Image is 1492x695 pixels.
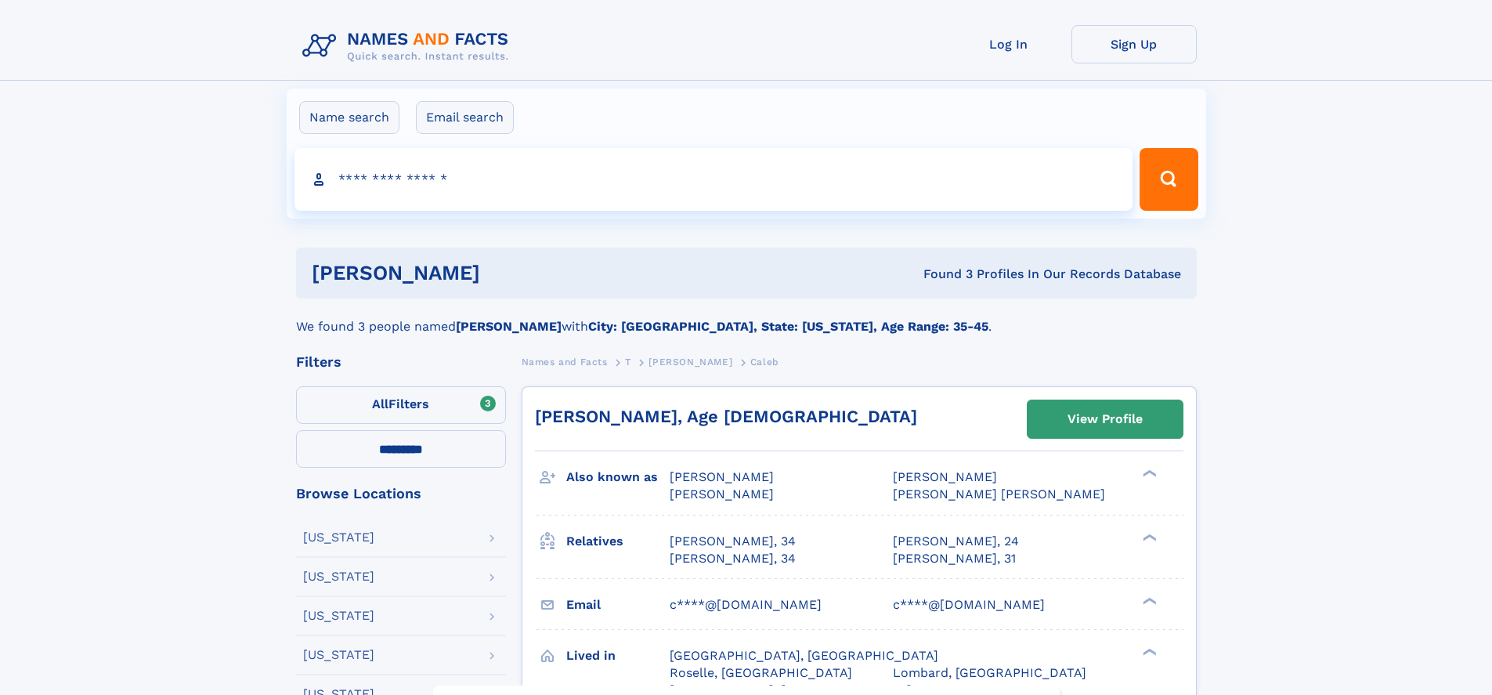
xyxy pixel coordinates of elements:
[648,357,732,367] span: [PERSON_NAME]
[294,148,1133,211] input: search input
[296,299,1197,336] div: We found 3 people named with .
[625,352,631,371] a: T
[416,101,514,134] label: Email search
[566,464,670,490] h3: Also known as
[312,263,702,283] h1: [PERSON_NAME]
[1028,400,1183,438] a: View Profile
[1139,469,1158,479] div: ❯
[893,469,997,484] span: [PERSON_NAME]
[750,357,779,367] span: Caleb
[296,355,506,369] div: Filters
[670,487,774,501] span: [PERSON_NAME]
[625,357,631,367] span: T
[670,469,774,484] span: [PERSON_NAME]
[303,649,374,661] div: [US_STATE]
[1139,595,1158,606] div: ❯
[303,531,374,544] div: [US_STATE]
[456,319,562,334] b: [PERSON_NAME]
[893,533,1019,550] a: [PERSON_NAME], 24
[946,25,1071,63] a: Log In
[535,407,917,426] a: [PERSON_NAME], Age [DEMOGRAPHIC_DATA]
[1068,401,1143,437] div: View Profile
[299,101,399,134] label: Name search
[702,266,1181,283] div: Found 3 Profiles In Our Records Database
[588,319,988,334] b: City: [GEOGRAPHIC_DATA], State: [US_STATE], Age Range: 35-45
[1139,532,1158,542] div: ❯
[670,533,796,550] a: [PERSON_NAME], 34
[296,25,522,67] img: Logo Names and Facts
[372,396,388,411] span: All
[670,648,938,663] span: [GEOGRAPHIC_DATA], [GEOGRAPHIC_DATA]
[296,487,506,501] div: Browse Locations
[670,665,852,680] span: Roselle, [GEOGRAPHIC_DATA]
[1071,25,1197,63] a: Sign Up
[893,550,1016,567] a: [PERSON_NAME], 31
[893,665,1086,680] span: Lombard, [GEOGRAPHIC_DATA]
[296,386,506,424] label: Filters
[566,592,670,618] h3: Email
[1140,148,1198,211] button: Search Button
[566,528,670,555] h3: Relatives
[648,352,732,371] a: [PERSON_NAME]
[522,352,608,371] a: Names and Facts
[303,610,374,622] div: [US_STATE]
[893,487,1105,501] span: [PERSON_NAME] [PERSON_NAME]
[1139,646,1158,657] div: ❯
[670,550,796,567] a: [PERSON_NAME], 34
[303,570,374,583] div: [US_STATE]
[566,643,670,669] h3: Lived in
